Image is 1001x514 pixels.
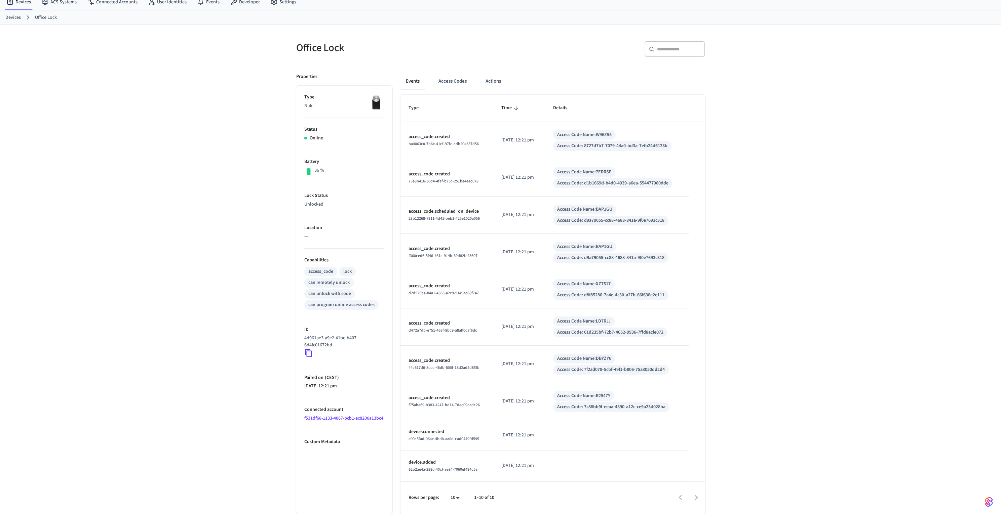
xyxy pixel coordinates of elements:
p: Battery [304,158,384,165]
div: Access Code: d9a79055-cc88-4688-841a-9f0e7693c318 [557,217,664,224]
p: Status [304,126,384,133]
p: 4d961ae3-a9e2-41be-b407-6d4fc01672bd [304,335,382,349]
div: ant example [400,73,705,89]
div: can program online access codes [308,301,375,308]
p: device.connected [409,428,485,435]
button: Actions [480,73,506,89]
span: 44c617d6-8ccc-46db-800f-18d2ad2d85fb [409,365,479,371]
p: [DATE] 12:21 pm [501,432,537,439]
p: Rows per page: [409,494,439,501]
p: access_code.created [409,320,485,327]
div: Access Code: 7c88bb9f-eeaa-4390-a12c-ce9a23d028ba [557,403,665,411]
p: Online [310,135,323,142]
div: Access Code Name: BAP1GU [557,243,612,250]
p: Paired on [304,374,384,381]
p: 1–10 of 10 [474,494,494,501]
div: access_code [308,268,333,275]
p: [DATE] 12:21 pm [304,383,384,390]
span: ba4063c0-7b6e-41cf-97fc-cdb20e337d56 [409,141,479,147]
a: f531df68-1133-4067-bcb1-ac8206a13bc4 [304,415,383,422]
p: ID [304,326,384,333]
p: [DATE] 12:21 pm [501,249,537,256]
button: Events [400,73,425,89]
p: access_code.created [409,245,485,252]
p: — [304,233,384,240]
span: 23b12268-7911-4d41-beb1-425e1020a056 [409,216,480,221]
p: access_code.created [409,171,485,178]
p: Type [304,94,384,101]
p: [DATE] 12:21 pm [501,174,537,181]
p: Capabilities [304,257,384,264]
h5: Office Lock [296,41,497,55]
p: Custom Metadata [304,438,384,445]
p: access_code.created [409,283,485,290]
div: Access Code Name: 7ERRSF [557,169,611,176]
p: Connected account [304,406,384,413]
div: Access Code Name: XZ7517 [557,281,611,288]
p: Unlocked [304,201,384,208]
span: ( CEST ) [323,374,339,381]
p: Nuki [304,102,384,110]
p: [DATE] 12:21 pm [501,137,537,144]
span: 75a8b416-30d4-4faf-b75c-251be4eec078 [409,178,478,184]
p: [DATE] 12:21 pm [501,398,537,405]
span: e00c5fad-06ae-4bd0-aa0d-cad0449fd595 [409,436,479,442]
div: Access Code: 7f2ad078-5cbf-49f1-b806-75a3050dd2d4 [557,366,665,373]
p: access_code.scheduled_on_device [409,208,485,215]
span: d2d525ba-84a1-4365-a2c9-9149ac68f747 [409,290,479,296]
span: 62b2ae4a-293c-40cf-ae84-7060ef494c5a [409,467,477,472]
p: access_code.created [409,357,485,364]
div: can remotely unlock [308,279,350,286]
div: Access Code: d9a79055-cc88-4688-841a-9f0e7693c318 [557,254,664,261]
span: Time [501,103,521,113]
img: Nuki Smart Lock 3.0 Pro Black, Front [368,94,384,111]
span: d472a7db-e751-468f-8bc9-a8aff0caf6dc [409,328,477,333]
div: Access Code: 61d235bf-72b7-4652-9936-7ffd8acfe072 [557,329,663,336]
p: access_code.created [409,394,485,401]
div: Access Code Name: DBYZY6 [557,355,611,362]
span: f360ced6-5f46-461c-914b-39d82fe23607 [409,253,477,259]
div: Access Code Name: LD7RJJ [557,318,611,325]
p: Properties [296,73,317,80]
table: sticky table [400,95,705,481]
p: 86 % [314,167,324,174]
div: Access Code Name: R2547Y [557,392,610,399]
div: Access Code: d8f85286-7a4e-4c30-a27b-66f638e2e111 [557,292,664,299]
p: Location [304,224,384,231]
div: Access Code Name: W96Z55 [557,131,612,138]
p: [DATE] 12:21 pm [501,323,537,330]
div: Access Code: d1b1669d-b4d0-4939-a6ea-554477980dde [557,180,668,187]
span: Details [553,103,576,113]
p: access_code.created [409,133,485,140]
div: can unlock with code [308,290,351,297]
div: Access Code Name: BAP1GU [557,206,612,213]
span: Type [409,103,427,113]
span: f75abe69-b383-4247-bd14-7dec09cadc26 [409,402,480,408]
p: [DATE] 12:21 pm [501,360,537,368]
a: Office Lock [35,14,57,21]
p: device.added [409,459,485,466]
p: [DATE] 12:21 pm [501,462,537,469]
p: [DATE] 12:21 pm [501,211,537,218]
p: [DATE] 12:21 pm [501,286,537,293]
a: Devices [5,14,21,21]
img: SeamLogoGradient.69752ec5.svg [985,497,993,507]
p: Lock Status [304,192,384,199]
div: Access Code: 8727d7b7-7079-44a0-bd3a-7efb24d6123b [557,142,667,149]
button: Access Codes [433,73,472,89]
div: 10 [447,493,463,503]
div: lock [343,268,352,275]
